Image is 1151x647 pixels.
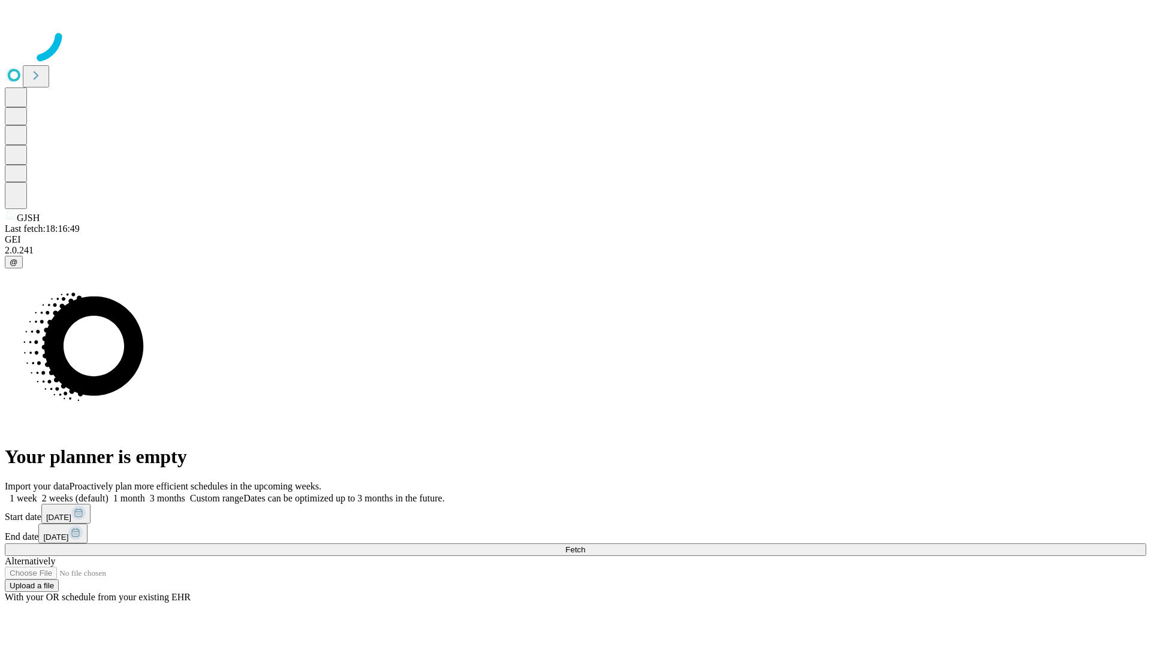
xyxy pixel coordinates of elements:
[243,493,444,503] span: Dates can be optimized up to 3 months in the future.
[5,504,1146,524] div: Start date
[565,545,585,554] span: Fetch
[150,493,185,503] span: 3 months
[46,513,71,522] span: [DATE]
[41,504,91,524] button: [DATE]
[5,234,1146,245] div: GEI
[5,256,23,268] button: @
[70,481,321,491] span: Proactively plan more efficient schedules in the upcoming weeks.
[10,258,18,267] span: @
[5,556,55,566] span: Alternatively
[17,213,40,223] span: GJSH
[5,543,1146,556] button: Fetch
[113,493,145,503] span: 1 month
[43,533,68,542] span: [DATE]
[5,223,80,234] span: Last fetch: 18:16:49
[10,493,37,503] span: 1 week
[5,524,1146,543] div: End date
[5,446,1146,468] h1: Your planner is empty
[5,579,59,592] button: Upload a file
[190,493,243,503] span: Custom range
[5,592,191,602] span: With your OR schedule from your existing EHR
[38,524,88,543] button: [DATE]
[5,481,70,491] span: Import your data
[5,245,1146,256] div: 2.0.241
[42,493,109,503] span: 2 weeks (default)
